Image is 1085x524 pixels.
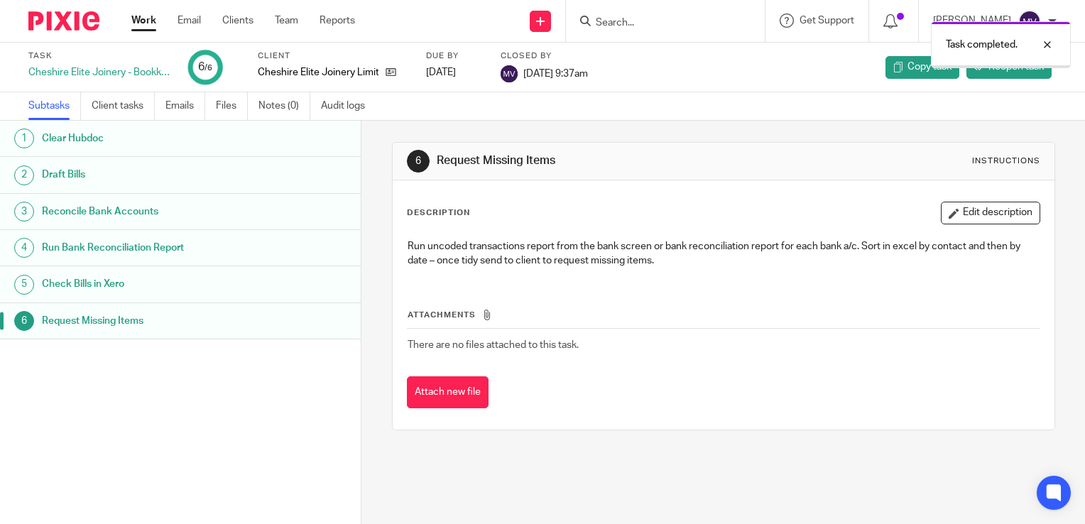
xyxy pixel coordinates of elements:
[42,273,245,295] h1: Check Bills in Xero
[42,310,245,332] h1: Request Missing Items
[216,92,248,120] a: Files
[28,92,81,120] a: Subtasks
[42,237,245,258] h1: Run Bank Reconciliation Report
[28,50,170,62] label: Task
[501,50,588,62] label: Closed by
[222,13,253,28] a: Clients
[408,239,1040,268] p: Run uncoded transactions report from the bank screen or bank reconciliation report for each bank ...
[408,340,579,350] span: There are no files attached to this task.
[972,155,1040,167] div: Instructions
[165,92,205,120] a: Emails
[946,38,1018,52] p: Task completed.
[407,150,430,173] div: 6
[407,376,489,408] button: Attach new file
[14,202,34,222] div: 3
[14,165,34,185] div: 2
[14,311,34,331] div: 6
[1018,10,1041,33] img: svg%3E
[28,65,170,80] div: Cheshire Elite Joinery - Bookkeeping - Weekly
[178,13,201,28] a: Email
[408,311,476,319] span: Attachments
[407,207,470,219] p: Description
[321,92,376,120] a: Audit logs
[42,164,245,185] h1: Draft Bills
[437,153,753,168] h1: Request Missing Items
[258,92,310,120] a: Notes (0)
[14,129,34,148] div: 1
[42,201,245,222] h1: Reconcile Bank Accounts
[92,92,155,120] a: Client tasks
[198,59,212,75] div: 6
[523,68,588,78] span: [DATE] 9:37am
[14,238,34,258] div: 4
[275,13,298,28] a: Team
[205,64,212,72] small: /6
[131,13,156,28] a: Work
[941,202,1040,224] button: Edit description
[42,128,245,149] h1: Clear Hubdoc
[258,50,408,62] label: Client
[426,65,483,80] div: [DATE]
[426,50,483,62] label: Due by
[501,65,518,82] img: svg%3E
[258,65,378,80] p: Cheshire Elite Joinery Limited
[28,11,99,31] img: Pixie
[14,275,34,295] div: 5
[320,13,355,28] a: Reports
